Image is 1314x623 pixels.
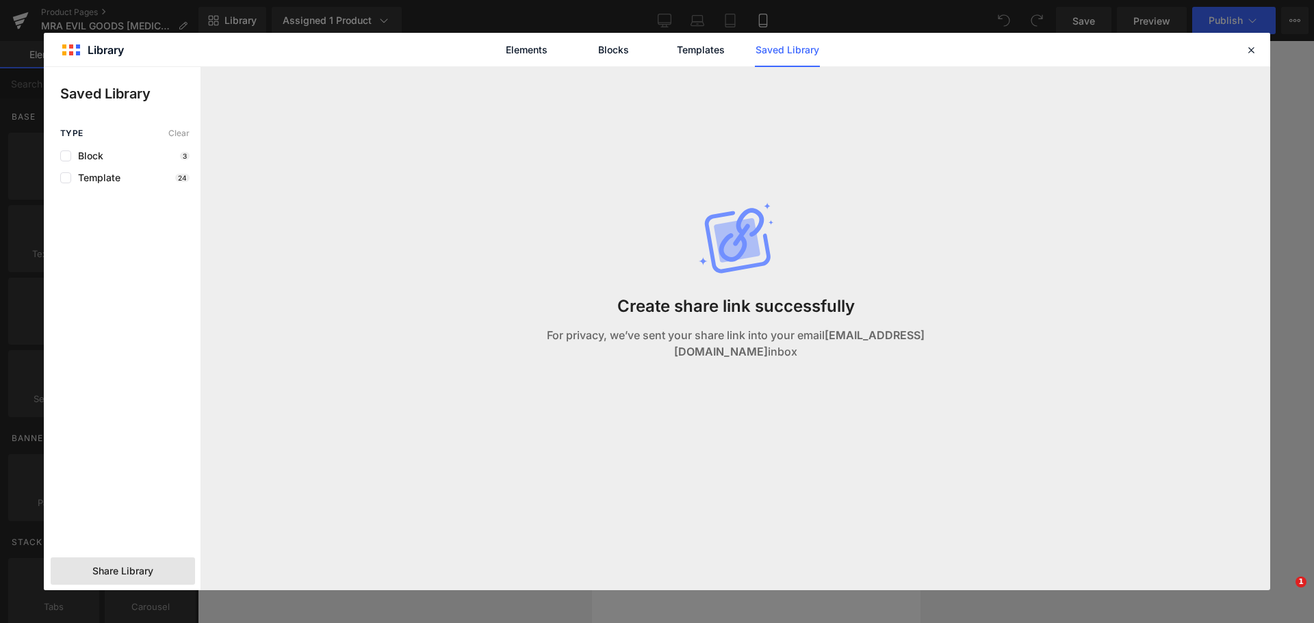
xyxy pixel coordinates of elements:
[60,129,83,138] span: Type
[668,33,733,67] a: Templates
[92,564,153,578] span: Share Library
[755,33,820,67] a: Saved Library
[1296,576,1306,587] span: 1
[71,172,120,183] span: Template
[494,33,559,67] a: Elements
[489,327,983,360] p: For privacy, we’ve sent your share link into your email inbox
[180,152,190,160] p: 3
[1267,576,1300,609] iframe: Intercom live chat
[581,33,646,67] a: Blocks
[617,296,855,316] h3: Create share link successfully
[60,83,201,104] p: Saved Library
[71,150,103,161] span: Block
[175,174,190,182] p: 24
[168,129,190,138] span: Clear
